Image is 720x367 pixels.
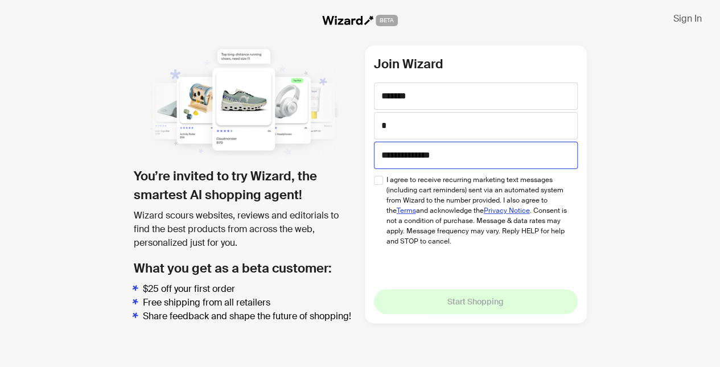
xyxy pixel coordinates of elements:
[664,9,711,27] button: Sign In
[143,282,356,296] li: $25 off your first order
[386,175,569,246] span: I agree to receive recurring marketing text messages (including cart reminders) sent via an autom...
[134,209,356,250] div: Wizard scours websites, reviews and editorials to find the best products from across the web, per...
[376,15,398,26] span: BETA
[397,206,416,215] a: Terms
[374,289,578,314] button: Start Shopping
[143,296,356,310] li: Free shipping from all retailers
[673,13,702,24] span: Sign In
[134,167,356,204] h1: You’re invited to try Wizard, the smartest AI shopping agent!
[143,310,356,323] li: Share feedback and shape the future of shopping!
[134,259,356,278] h2: What you get as a beta customer:
[484,206,530,215] a: Privacy Notice
[374,55,578,73] h2: Join Wizard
